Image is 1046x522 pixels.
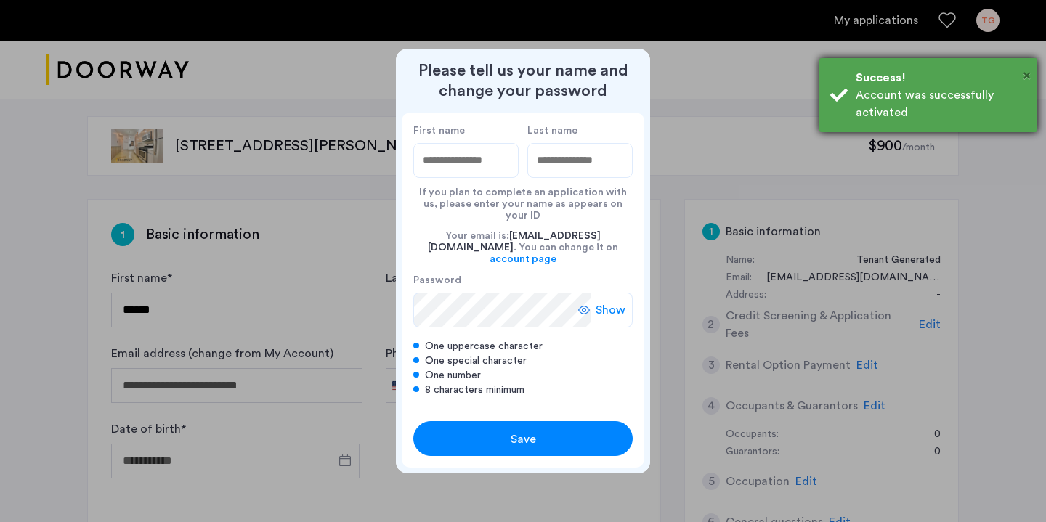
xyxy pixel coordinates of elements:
span: Show [596,301,625,319]
h2: Please tell us your name and change your password [402,60,644,101]
div: One number [413,368,633,383]
button: button [413,421,633,456]
div: Account was successfully activated [856,86,1026,121]
button: Close [1023,65,1031,86]
label: Last name [527,124,633,137]
div: 8 characters minimum [413,383,633,397]
span: [EMAIL_ADDRESS][DOMAIN_NAME] [428,231,601,253]
div: One uppercase character [413,339,633,354]
label: First name [413,124,519,137]
span: × [1023,68,1031,83]
div: One special character [413,354,633,368]
span: Save [511,431,536,448]
div: If you plan to complete an application with us, please enter your name as appears on your ID [413,178,633,221]
a: account page [490,253,556,265]
div: Your email is: . You can change it on [413,221,633,274]
div: Success! [856,69,1026,86]
label: Password [413,274,591,287]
